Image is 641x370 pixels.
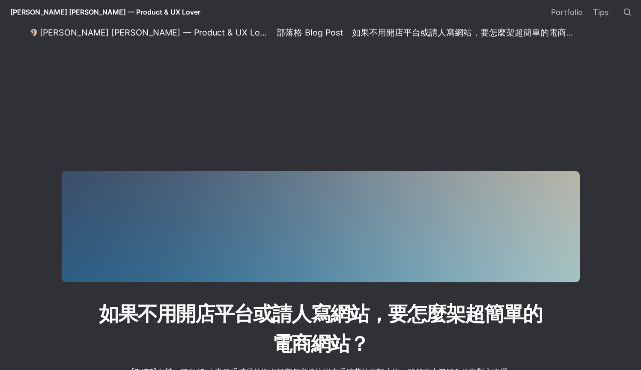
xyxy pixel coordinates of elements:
[40,27,268,38] div: [PERSON_NAME] [PERSON_NAME] — Product & UX Lover
[346,29,349,36] span: /
[277,27,343,38] div: 部落格 Blog Post
[21,41,535,161] iframe: Advertisement
[62,171,580,282] img: 如果不用開店平台或請人寫網站，要怎麼架超簡單的電商網站？
[271,29,273,36] span: /
[352,27,580,38] div: 如果不用開店平台或請人寫網站，要怎麼架超簡單的電商網站？
[28,27,271,38] a: [PERSON_NAME] [PERSON_NAME] — Product & UX Lover
[10,8,200,16] span: [PERSON_NAME] [PERSON_NAME] — Product & UX Lover
[274,27,346,38] a: 部落格 Blog Post
[89,298,552,359] h1: 如果不用開店平台或請人寫網站，要怎麼架超簡單的電商網站？
[30,29,37,36] img: Daniel Lee — Product & UX Lover
[349,27,583,38] a: 如果不用開店平台或請人寫網站，要怎麼架超簡單的電商網站？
